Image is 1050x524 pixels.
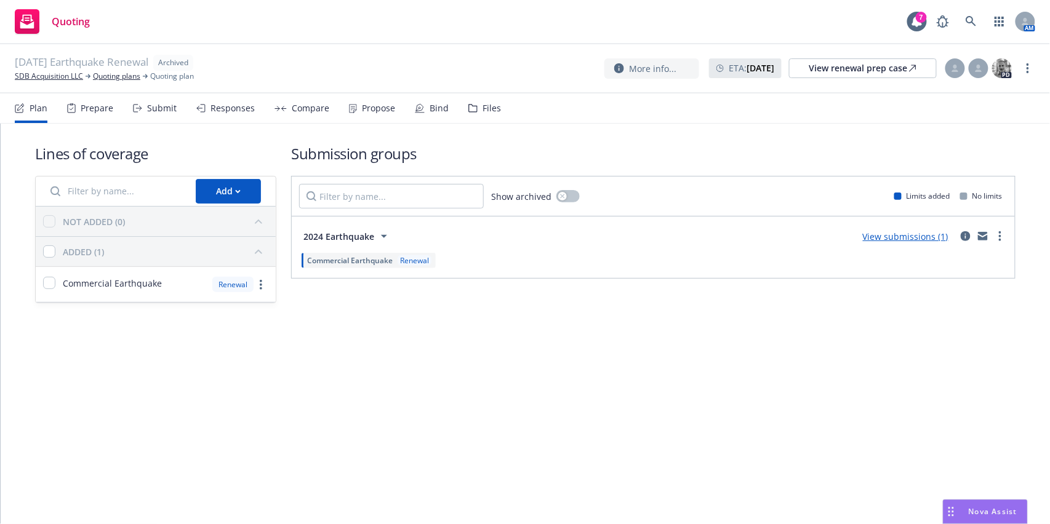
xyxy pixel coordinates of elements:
[976,229,990,244] a: mail
[987,9,1012,34] a: Switch app
[809,59,916,77] div: View renewal prep case
[63,212,268,231] button: NOT ADDED (0)
[150,71,194,82] span: Quoting plan
[93,71,140,82] a: Quoting plans
[398,255,431,266] div: Renewal
[63,215,125,228] div: NOT ADDED (0)
[63,277,162,290] span: Commercial Earthquake
[916,12,927,23] div: 7
[944,500,959,523] div: Drag to move
[992,58,1012,78] img: photo
[147,103,177,113] div: Submit
[863,231,948,242] a: View submissions (1)
[43,179,188,204] input: Filter by name...
[299,224,396,248] button: 2024 Earthquake
[362,103,395,113] div: Propose
[35,143,276,164] h1: Lines of coverage
[292,103,329,113] div: Compare
[63,242,268,261] button: ADDED (1)
[210,103,255,113] div: Responses
[629,62,676,75] span: More info...
[216,180,241,203] div: Add
[943,499,1028,524] button: Nova Assist
[993,229,1008,244] a: more
[10,4,95,39] a: Quoting
[158,57,188,68] span: Archived
[491,190,551,203] span: Show archived
[729,62,774,74] span: ETA :
[30,103,47,113] div: Plan
[789,58,937,78] a: View renewal prep case
[747,62,774,74] strong: [DATE]
[969,506,1017,517] span: Nova Assist
[959,9,984,34] a: Search
[604,58,699,79] button: More info...
[63,245,104,258] div: ADDED (1)
[212,277,254,292] div: Renewal
[307,255,393,266] span: Commercial Earthquake
[196,179,261,204] button: Add
[958,229,973,244] a: circleInformation
[81,103,113,113] div: Prepare
[931,9,955,34] a: Report a Bug
[254,277,268,292] a: more
[483,103,501,113] div: Files
[960,191,1003,201] div: No limits
[1020,61,1035,76] a: more
[52,17,90,26] span: Quoting
[15,55,148,71] span: [DATE] Earthquake Renewal
[299,184,484,208] input: Filter by name...
[15,71,83,82] a: SDB Acquisition LLC
[894,191,950,201] div: Limits added
[291,143,1016,164] h1: Submission groups
[430,103,449,113] div: Bind
[303,230,374,243] span: 2024 Earthquake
